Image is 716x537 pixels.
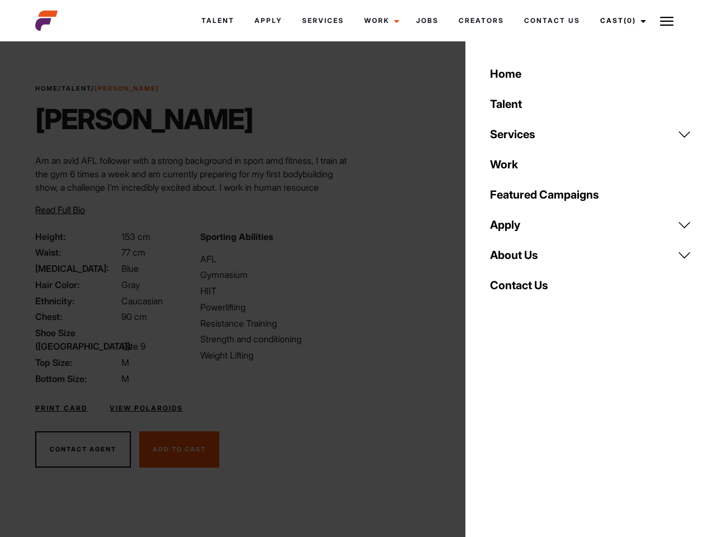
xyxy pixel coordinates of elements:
a: Jobs [406,6,449,36]
button: Read Full Bio [35,203,85,216]
span: Size 9 [121,341,145,352]
span: M [121,373,129,384]
a: Talent [62,84,91,92]
li: Weight Lifting [200,348,351,362]
a: Apply [244,6,292,36]
a: About Us [483,240,698,270]
video: Your browser does not support the video tag. [385,72,656,411]
a: Work [483,149,698,180]
a: Print Card [35,403,87,413]
li: Strength and conditioning [200,332,351,346]
a: Cast(0) [590,6,653,36]
p: Am an avid AFL follower with a strong background in sport amd fitness, I train at the gym 6 times... [35,154,351,261]
span: 90 cm [121,311,147,322]
span: (0) [624,16,636,25]
li: Resistance Training [200,317,351,330]
a: Talent [483,89,698,119]
button: Add To Cast [139,431,219,468]
a: Talent [191,6,244,36]
a: Home [483,59,698,89]
a: Contact Us [514,6,590,36]
li: HIIT [200,284,351,298]
strong: Sporting Abilities [200,231,273,242]
span: Blue [121,263,139,274]
li: AFL [200,252,351,266]
a: Home [35,84,58,92]
span: Height: [35,230,119,243]
button: Contact Agent [35,431,131,468]
span: Gray [121,279,140,290]
strong: [PERSON_NAME] [95,84,159,92]
a: Creators [449,6,514,36]
span: Top Size: [35,356,119,369]
a: Work [354,6,406,36]
a: Services [292,6,354,36]
span: Caucasian [121,295,163,307]
span: [MEDICAL_DATA]: [35,262,119,275]
span: M [121,357,129,368]
span: Ethnicity: [35,294,119,308]
img: cropped-aefm-brand-fav-22-square.png [35,10,58,32]
span: Add To Cast [153,445,206,453]
a: Apply [483,210,698,240]
span: Bottom Size: [35,372,119,385]
span: Shoe Size ([GEOGRAPHIC_DATA]): [35,326,119,353]
h1: [PERSON_NAME] [35,102,253,136]
li: Gymnasium [200,268,351,281]
span: 153 cm [121,231,150,242]
li: Powerlifting [200,300,351,314]
a: Featured Campaigns [483,180,698,210]
a: Contact Us [483,270,698,300]
a: View Polaroids [110,403,183,413]
img: Burger icon [660,15,673,28]
a: Services [483,119,698,149]
span: 77 cm [121,247,145,258]
span: / / [35,84,159,93]
span: Read Full Bio [35,204,85,215]
span: Hair Color: [35,278,119,291]
span: Chest: [35,310,119,323]
span: Waist: [35,246,119,259]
